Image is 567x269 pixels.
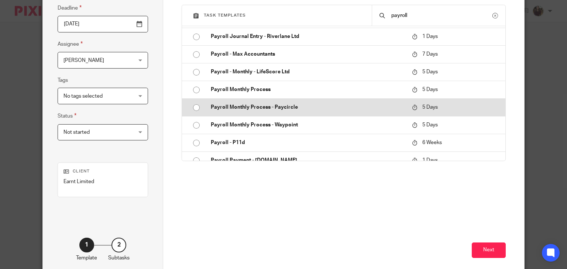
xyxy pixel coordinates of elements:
[422,69,438,74] span: 5 Days
[422,158,438,163] span: 1 Days
[63,58,104,63] span: [PERSON_NAME]
[422,140,442,145] span: 6 Weeks
[391,11,492,20] input: Search...
[211,104,405,111] p: Payroll Monthly Process - Paycircle
[58,40,83,48] label: Assignee
[58,4,82,12] label: Deadline
[79,238,94,252] div: 1
[211,50,405,58] p: Payroll - Max Accountants
[472,242,506,258] button: Next
[211,139,405,146] p: Payroll - P11d
[63,168,142,174] p: Client
[204,13,246,17] span: Task templates
[63,94,103,99] span: No tags selected
[211,157,405,164] p: Payroll Payment - [DOMAIN_NAME]
[76,254,97,262] p: Template
[108,254,130,262] p: Subtasks
[63,130,90,135] span: Not started
[211,86,405,93] p: Payroll Monthly Process
[211,121,405,129] p: Payroll Monthly Process - Waypoint
[63,178,142,185] p: Earnt Limited
[111,238,126,252] div: 2
[422,87,438,92] span: 5 Days
[58,112,76,120] label: Status
[422,52,438,57] span: 7 Days
[58,77,68,84] label: Tags
[211,33,405,40] p: Payroll Journal Entry - Riverlane Ltd
[211,68,405,76] p: Payroll - Monthly - LifeScore Ltd
[422,34,438,39] span: 1 Days
[422,105,438,110] span: 5 Days
[58,16,148,32] input: Pick a date
[422,122,438,127] span: 5 Days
